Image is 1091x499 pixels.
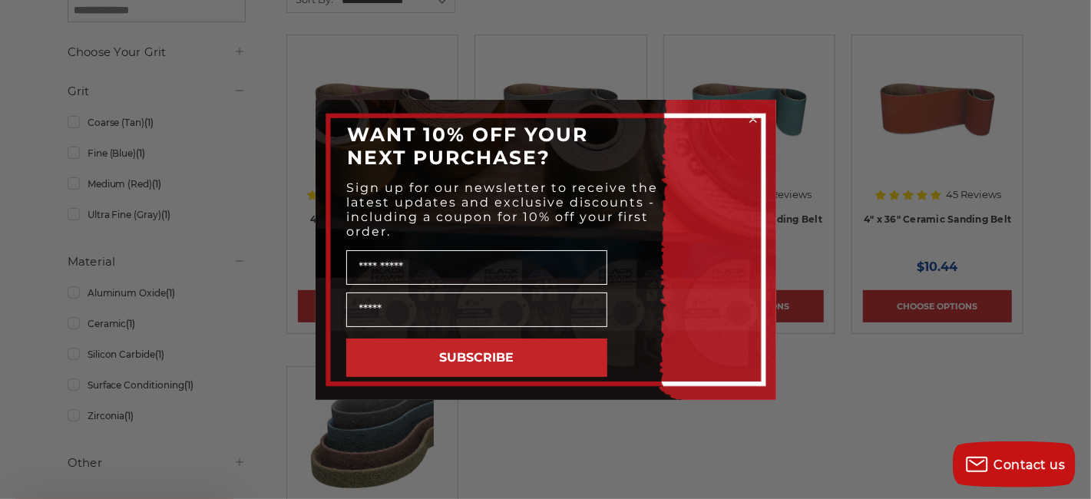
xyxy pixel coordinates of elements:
[346,292,607,327] input: Email
[953,441,1076,487] button: Contact us
[994,458,1066,472] span: Contact us
[746,111,761,127] button: Close dialog
[347,180,659,239] span: Sign up for our newsletter to receive the latest updates and exclusive discounts - including a co...
[346,339,607,377] button: SUBSCRIBE
[348,123,589,169] span: WANT 10% OFF YOUR NEXT PURCHASE?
